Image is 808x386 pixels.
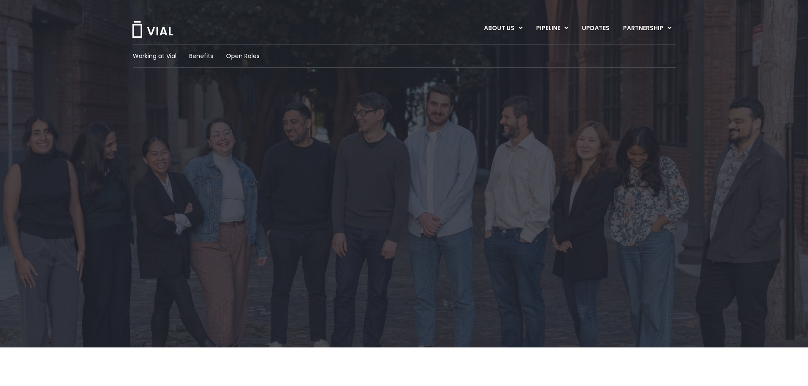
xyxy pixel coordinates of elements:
[575,21,616,36] a: UPDATES
[131,21,174,38] img: Vial Logo
[477,21,529,36] a: ABOUT USMenu Toggle
[616,21,678,36] a: PARTNERSHIPMenu Toggle
[529,21,575,36] a: PIPELINEMenu Toggle
[226,52,260,61] a: Open Roles
[189,52,213,61] a: Benefits
[133,52,176,61] a: Working at Vial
